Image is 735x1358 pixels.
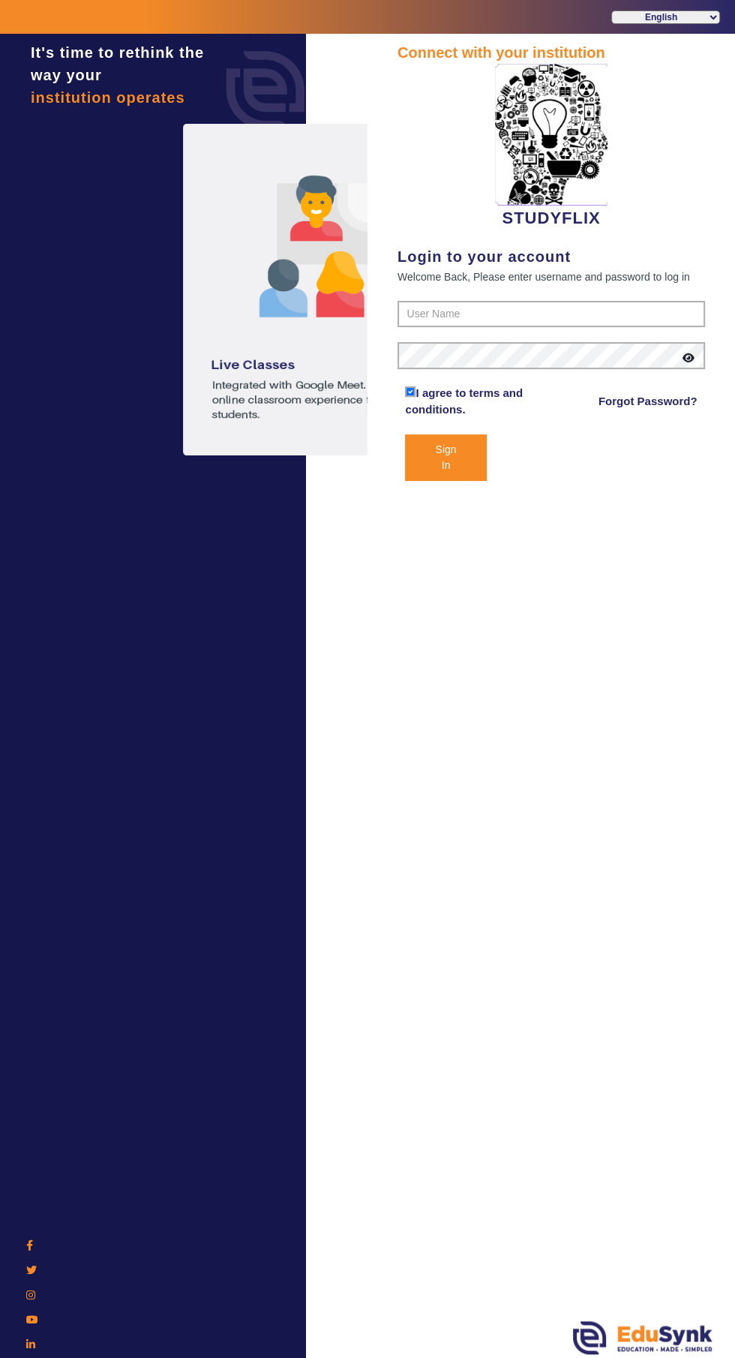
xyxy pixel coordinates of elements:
span: It's time to rethink the way your [31,44,204,83]
img: 2da83ddf-6089-4dce-a9e2-416746467bdd [495,64,607,206]
a: Forgot Password? [598,392,697,410]
span: institution operates [31,89,185,106]
div: Welcome Back, Please enter username and password to log in [397,268,705,286]
div: Login to your account [397,245,705,268]
input: User Name [397,301,705,328]
img: login.png [209,34,322,146]
img: edusynk.png [573,1321,712,1354]
div: STUDYFLIX [397,64,705,230]
div: Connect with your institution [397,41,705,64]
a: I agree to terms and conditions. [405,386,523,416]
img: login1.png [183,124,498,455]
button: Sign In [405,434,486,481]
